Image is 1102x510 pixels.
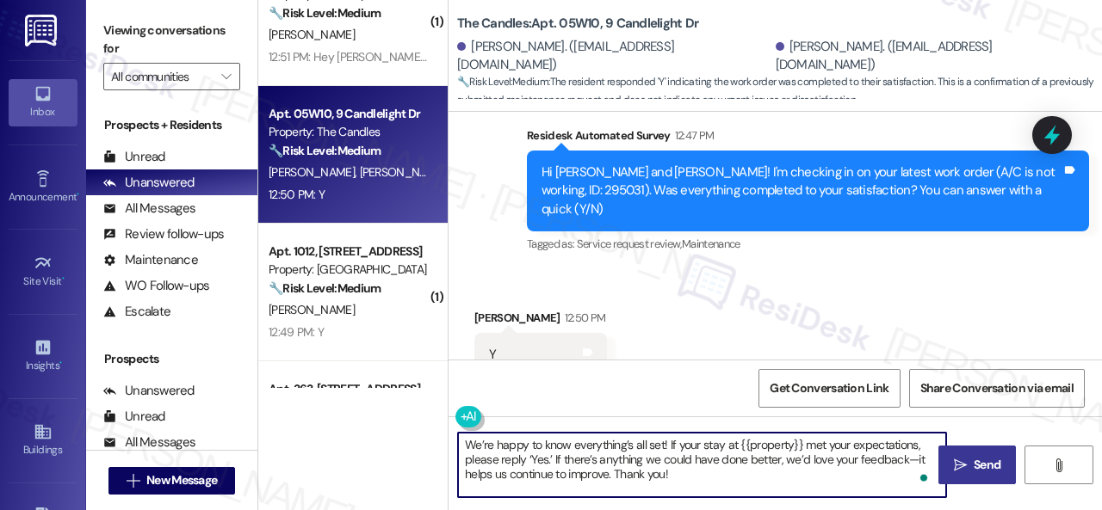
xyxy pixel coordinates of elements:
[360,164,446,180] span: [PERSON_NAME]
[527,126,1089,151] div: Residesk Automated Survey
[103,148,165,166] div: Unread
[954,458,967,472] i: 
[9,79,77,126] a: Inbox
[457,73,1102,110] span: : The resident responded 'Y' indicating the work order was completed to their satisfaction. This ...
[577,237,682,251] span: Service request review ,
[458,433,946,497] textarea: To enrich screen reader interactions, please activate Accessibility in Grammarly extension settings
[909,369,1085,408] button: Share Conversation via email
[103,225,224,243] div: Review follow-ups
[86,116,257,134] div: Prospects + Residents
[682,237,740,251] span: Maintenance
[269,261,428,279] div: Property: [GEOGRAPHIC_DATA]
[671,126,715,144] div: 12:47 PM
[103,174,195,192] div: Unanswered
[758,369,900,408] button: Get Conversation Link
[269,187,325,202] div: 12:50 PM: Y
[25,15,60,46] img: ResiDesk Logo
[146,471,217,489] span: New Message
[269,5,381,21] strong: 🔧 Risk Level: Medium
[489,346,496,364] div: Y
[269,324,324,340] div: 12:49 PM: Y
[103,277,209,295] div: WO Follow-ups
[111,63,213,90] input: All communities
[457,75,548,89] strong: 🔧 Risk Level: Medium
[59,357,62,369] span: •
[103,382,195,400] div: Unanswered
[9,249,77,295] a: Site Visit •
[560,309,606,327] div: 12:50 PM
[9,333,77,379] a: Insights •
[269,143,381,158] strong: 🔧 Risk Level: Medium
[269,280,381,296] strong: 🔧 Risk Level: Medium
[127,474,139,488] i: 
[457,38,771,75] div: [PERSON_NAME]. ([EMAIL_ADDRESS][DOMAIN_NAME])
[920,379,1074,397] span: Share Conversation via email
[269,380,428,398] div: Apt. 363, [STREET_ADDRESS]
[474,309,607,333] div: [PERSON_NAME]
[776,38,1090,75] div: [PERSON_NAME]. ([EMAIL_ADDRESS][DOMAIN_NAME])
[269,27,355,42] span: [PERSON_NAME]
[103,251,198,269] div: Maintenance
[770,379,888,397] span: Get Conversation Link
[974,456,1000,474] span: Send
[103,303,170,321] div: Escalate
[103,433,195,452] div: All Messages
[542,163,1062,218] div: Hi [PERSON_NAME] and [PERSON_NAME]! I'm checking in on your latest work order (A/C is not working...
[269,302,355,317] span: [PERSON_NAME]
[527,231,1089,256] div: Tagged as:
[269,105,428,123] div: Apt. 05W10, 9 Candlelight Dr
[269,164,360,180] span: [PERSON_NAME]
[269,123,428,141] div: Property: The Candles
[86,350,257,368] div: Prospects
[103,200,195,218] div: All Messages
[103,17,240,63] label: Viewing conversations for
[1052,458,1065,472] i: 
[108,467,236,495] button: New Message
[457,15,698,33] b: The Candles: Apt. 05W10, 9 Candlelight Dr
[62,273,65,285] span: •
[77,188,79,200] span: •
[269,243,428,261] div: Apt. 1012, [STREET_ADDRESS]
[938,445,1016,484] button: Send
[221,70,231,83] i: 
[103,408,165,426] div: Unread
[9,417,77,464] a: Buildings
